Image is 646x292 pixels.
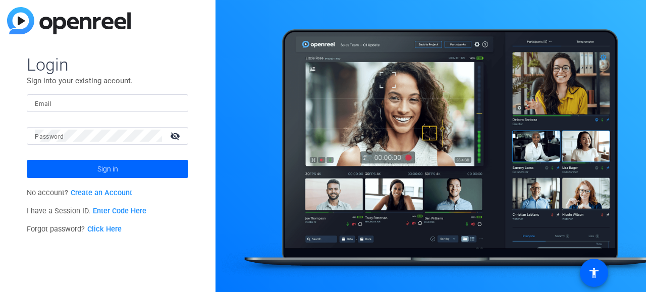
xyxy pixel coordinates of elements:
[588,267,600,279] mat-icon: accessibility
[71,189,132,197] a: Create an Account
[35,133,64,140] mat-label: Password
[27,54,188,75] span: Login
[35,100,51,107] mat-label: Email
[97,156,118,182] span: Sign in
[27,189,132,197] span: No account?
[27,207,146,215] span: I have a Session ID.
[87,225,122,233] a: Click Here
[93,207,146,215] a: Enter Code Here
[164,129,188,143] mat-icon: visibility_off
[35,97,180,109] input: Enter Email Address
[27,160,188,178] button: Sign in
[27,225,122,233] span: Forgot password?
[7,7,131,34] img: blue-gradient.svg
[27,75,188,86] p: Sign into your existing account.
